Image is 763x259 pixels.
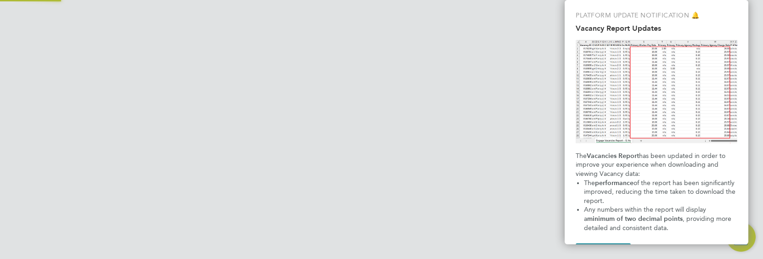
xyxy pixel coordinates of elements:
[587,152,639,160] strong: Vacancies Report
[584,215,733,232] span: , providing more detailed and consistent data.
[584,179,595,187] span: The
[576,11,737,20] p: PLATFORM UPDATE NOTIFICATION 🔔
[576,152,727,178] span: has been updated in order to improve your experience when downloading and viewing Vacancy data:
[584,179,737,205] span: of the report has been significantly improved, reducing the time taken to download the report.
[576,152,587,160] span: The
[595,179,634,187] strong: performance
[576,24,737,33] h2: Vacancy Report Updates
[584,206,708,223] span: Any numbers within the report will display a
[576,40,737,143] img: Highlight Columns with Numbers in the Vacancies Report
[587,215,683,223] strong: minimum of two decimal points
